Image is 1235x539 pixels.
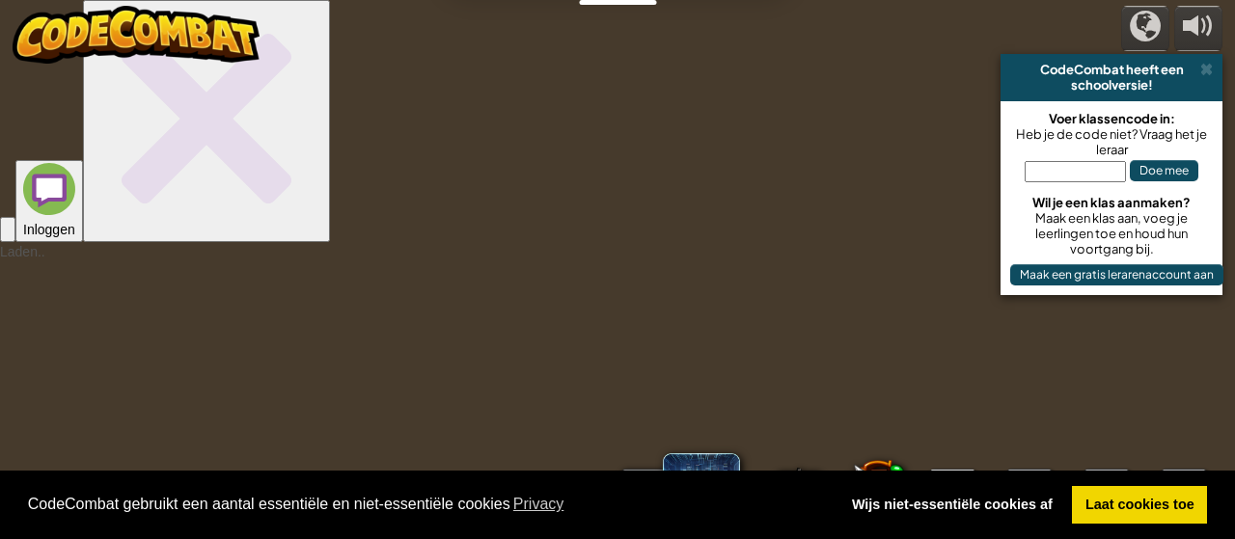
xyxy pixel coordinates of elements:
[1174,6,1222,51] button: Volume aanpassen
[768,464,828,524] button: CodeCombat Worlds on Roblox
[663,453,740,530] span: CodeCombat AI HackStack
[13,6,260,64] img: CodeCombat - Learn how to code by playing a game
[1010,111,1213,126] div: Voer klassencode in:
[28,490,824,519] span: CodeCombat gebruikt een aantal essentiële en niet-essentiële cookies
[837,457,904,525] button: CodeCombat Premium
[1008,77,1215,93] div: schoolversie!
[1010,210,1213,256] div: Maak een klas aan, voeg je leerlingen toe en houd hun voortgang bij.
[838,486,1065,525] a: deny cookies
[1010,195,1213,210] div: Wil je een klas aanmaken?
[1130,160,1198,181] button: Doe mee
[1010,264,1223,285] button: Maak een gratis lerarenaccount aan
[614,464,673,524] button: CodeCombat Junior
[1072,486,1207,525] a: allow cookies
[1010,126,1213,157] div: Heb je de code niet? Vraag het je leraar
[1121,6,1169,51] button: Campagnes
[1008,62,1215,77] div: CodeCombat heeft een
[510,490,567,519] a: learn more about cookies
